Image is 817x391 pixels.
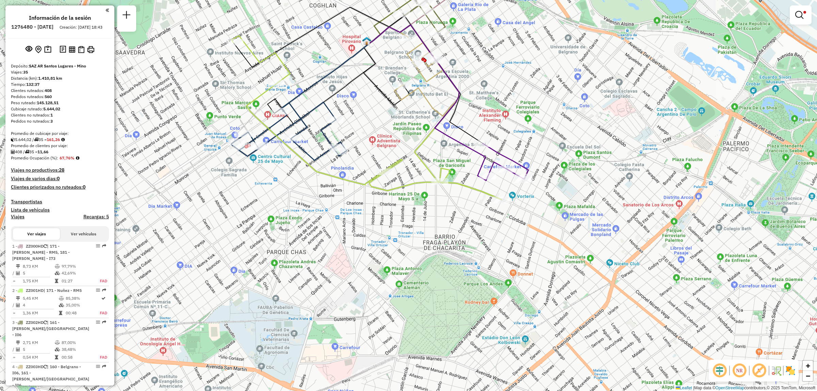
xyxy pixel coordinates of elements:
[96,320,100,324] em: Opciones
[59,311,62,315] i: Tiempo en ruta
[106,6,109,14] a: Haga clic aquí para minimizar el panel
[711,362,728,379] span: Ocultar desplazamiento
[11,106,109,112] div: Cubicaje ruteado:
[34,44,43,55] button: Centro del mapa en el depósito o punto de apoyo
[11,24,53,30] h6: 1276480 - [DATE]
[65,295,99,302] td: 85,38%
[803,371,813,381] a: Zoom out
[12,270,16,277] td: /
[43,106,60,111] strong: 5.644,02
[67,45,77,54] button: Indicadores de ruteo por viaje
[12,278,16,284] td: =
[91,278,108,284] td: FAD
[61,138,65,142] i: Meta de cubicaje/viaje: 224,18 Diferencia: -62,92
[25,150,29,154] i: Viajes
[362,36,371,45] img: UDC - Santos Lugares
[102,364,106,369] em: Ruta exportada
[11,75,109,81] div: Distancia (km):
[44,288,82,293] span: | 171 - Nuñez - RM5
[65,310,99,316] td: 00:48
[38,76,62,81] strong: 1.410,81 km
[47,137,60,142] strong: 161,26
[61,263,91,270] td: 97,79%
[751,362,767,379] span: Mostrar etiqueta
[77,45,86,54] button: Indicadores de ruteo por entrega
[22,302,59,309] td: 4
[22,346,54,353] td: 5
[12,244,70,261] span: 1 -
[11,155,58,160] span: Promedio Ocupación (%):
[806,372,810,380] span: −
[16,296,20,300] i: Distancia (km)
[26,364,44,369] span: ZZ003HD
[43,44,53,55] button: Sugerencias de ruteo
[57,175,60,182] strong: 0
[11,167,109,173] h4: Viajes no productivos:
[55,279,58,283] i: Tiempo en ruta
[11,63,109,69] div: Depósito:
[37,100,59,105] strong: 145.128,51
[76,156,79,160] em: Promedio calculado usando la ocupación más alta (%Peso o %Cubicaje) de cada viaje en la sesión. N...
[37,149,48,154] strong: 11,66
[674,385,817,391] div: Map data © contributors,© 2025 TomTom, Microsoft
[16,347,20,351] i: Clientes
[716,386,744,390] a: OpenStreetMap
[12,364,89,388] span: | 160 - Belgrano - I06, 161 - [PERSON_NAME]/[GEOGRAPHIC_DATA] - I06
[29,15,91,21] h4: Información de la sesión
[26,320,44,325] span: ZZ002HD
[23,69,28,75] strong: 35
[50,112,53,118] strong: 1
[22,339,54,346] td: 2,71 KM
[12,310,16,316] td: =
[11,88,109,94] div: Clientes ruteados:
[50,119,53,124] strong: 3
[22,278,54,284] td: 1,75 KM
[11,207,109,213] h4: Lista de vehículos
[11,176,109,182] h4: Viajes de varios dias:
[55,341,60,345] i: % Peso en uso
[55,355,58,359] i: Tiempo en ruta
[806,361,810,370] span: +
[29,63,86,68] strong: SAZ AR Santos Lugares - Mino
[11,130,109,137] div: Promedio de cubicaje por viaje:
[58,44,67,55] button: Log de desbloqueo de sesión
[12,244,70,261] span: | 171 - [PERSON_NAME] - RM5, 181 - [PERSON_NAME] - I73
[12,354,16,361] td: =
[45,94,52,99] strong: 560
[792,8,809,22] a: Mostrar filtros
[91,354,108,361] td: FAD
[96,364,100,369] em: Opciones
[61,278,91,284] td: 01:27
[96,288,100,292] em: Opciones
[693,386,694,390] span: |
[22,270,54,277] td: 5
[11,184,109,190] h4: Clientes priorizados no ruteados:
[60,228,107,240] button: Ver vehículos
[96,244,100,248] em: Opciones
[12,364,89,388] span: 4 -
[24,44,34,55] button: Ver sesión original
[102,288,106,292] em: Ruta exportada
[102,320,106,324] em: Ruta exportada
[57,24,105,30] div: Creación: [DATE] 18:43
[11,143,109,149] div: Promedio de clientes por viaje:
[785,365,796,376] img: Mostrar / Ocultar sectores
[22,310,59,316] td: 1,36 KM
[11,214,25,220] a: Viajes
[26,288,44,293] span: ZZ001HD
[55,264,60,268] i: % Peso en uso
[771,365,782,376] img: Flujo de la calle
[99,310,108,316] td: FAD
[101,296,106,300] i: Optimizado
[11,69,109,75] div: Viajes:
[803,11,806,14] span: Filtro Ativo
[11,81,109,88] div: Tiempo:
[26,244,44,249] span: ZZ000HD
[16,264,20,268] i: Distancia (km)
[26,82,39,87] strong: 132:37
[11,150,15,154] i: Clientes
[12,320,89,337] span: | 161 - [PERSON_NAME]/[GEOGRAPHIC_DATA] - I06
[16,271,20,275] i: Clientes
[59,303,64,307] i: % Cubicaje en uso
[11,137,109,143] div: 5.644,02 / 35 =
